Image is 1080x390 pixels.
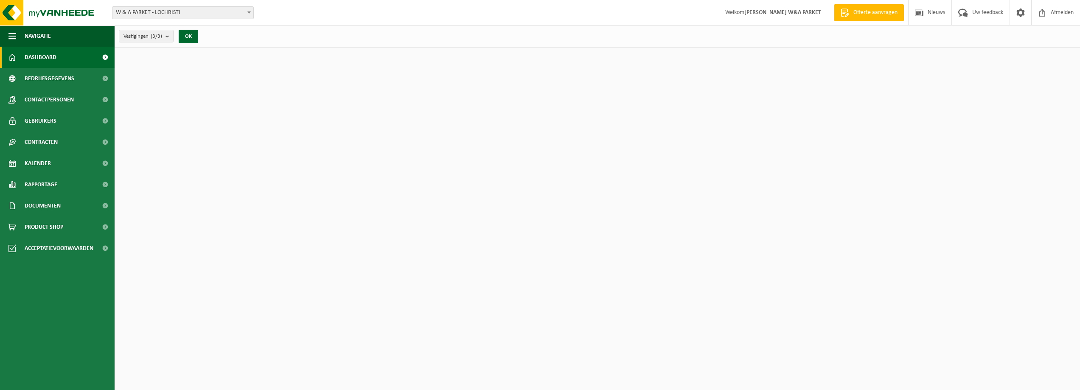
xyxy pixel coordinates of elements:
[25,238,93,259] span: Acceptatievoorwaarden
[25,25,51,47] span: Navigatie
[834,4,904,21] a: Offerte aanvragen
[25,132,58,153] span: Contracten
[851,8,900,17] span: Offerte aanvragen
[25,153,51,174] span: Kalender
[112,6,254,19] span: W & A PARKET - LOCHRISTI
[25,216,63,238] span: Product Shop
[744,9,821,16] strong: [PERSON_NAME] W&A PARKET
[25,195,61,216] span: Documenten
[25,89,74,110] span: Contactpersonen
[25,110,56,132] span: Gebruikers
[25,47,56,68] span: Dashboard
[151,34,162,39] count: (3/3)
[112,7,253,19] span: W & A PARKET - LOCHRISTI
[119,30,174,42] button: Vestigingen(3/3)
[25,174,57,195] span: Rapportage
[25,68,74,89] span: Bedrijfsgegevens
[179,30,198,43] button: OK
[123,30,162,43] span: Vestigingen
